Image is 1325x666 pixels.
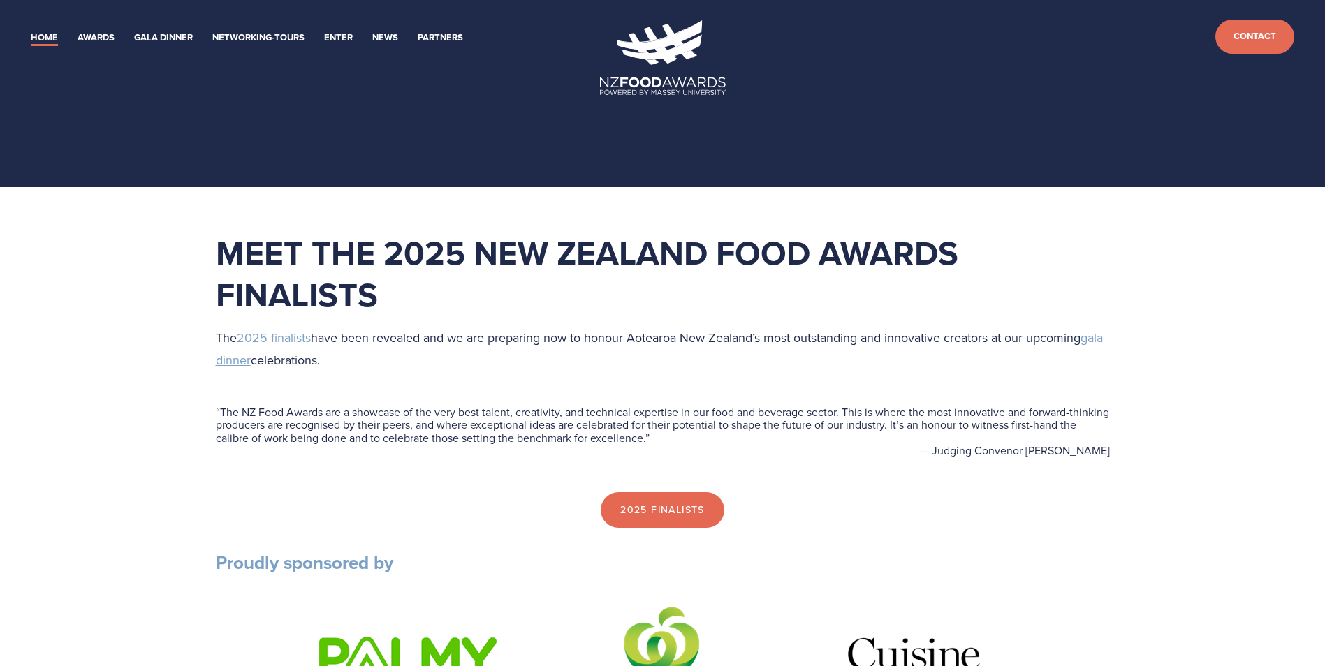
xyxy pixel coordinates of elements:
[216,228,967,319] strong: Meet the 2025 New Zealand Food Awards Finalists
[216,404,220,420] span: “
[216,327,1110,371] p: The have been revealed and we are preparing now to honour Aotearoa New Zealand’s most outstanding...
[216,444,1110,457] figcaption: — Judging Convenor [PERSON_NAME]
[31,30,58,46] a: Home
[78,30,115,46] a: Awards
[134,30,193,46] a: Gala Dinner
[216,329,1106,369] a: gala dinner
[216,406,1110,444] blockquote: The NZ Food Awards are a showcase of the very best talent, creativity, and technical expertise in...
[645,430,650,445] span: ”
[372,30,398,46] a: News
[1215,20,1294,54] a: Contact
[212,30,305,46] a: Networking-Tours
[418,30,463,46] a: Partners
[216,549,393,576] strong: Proudly sponsored by
[237,329,311,346] a: 2025 finalists
[601,492,724,528] a: 2025 Finalists
[324,30,353,46] a: Enter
